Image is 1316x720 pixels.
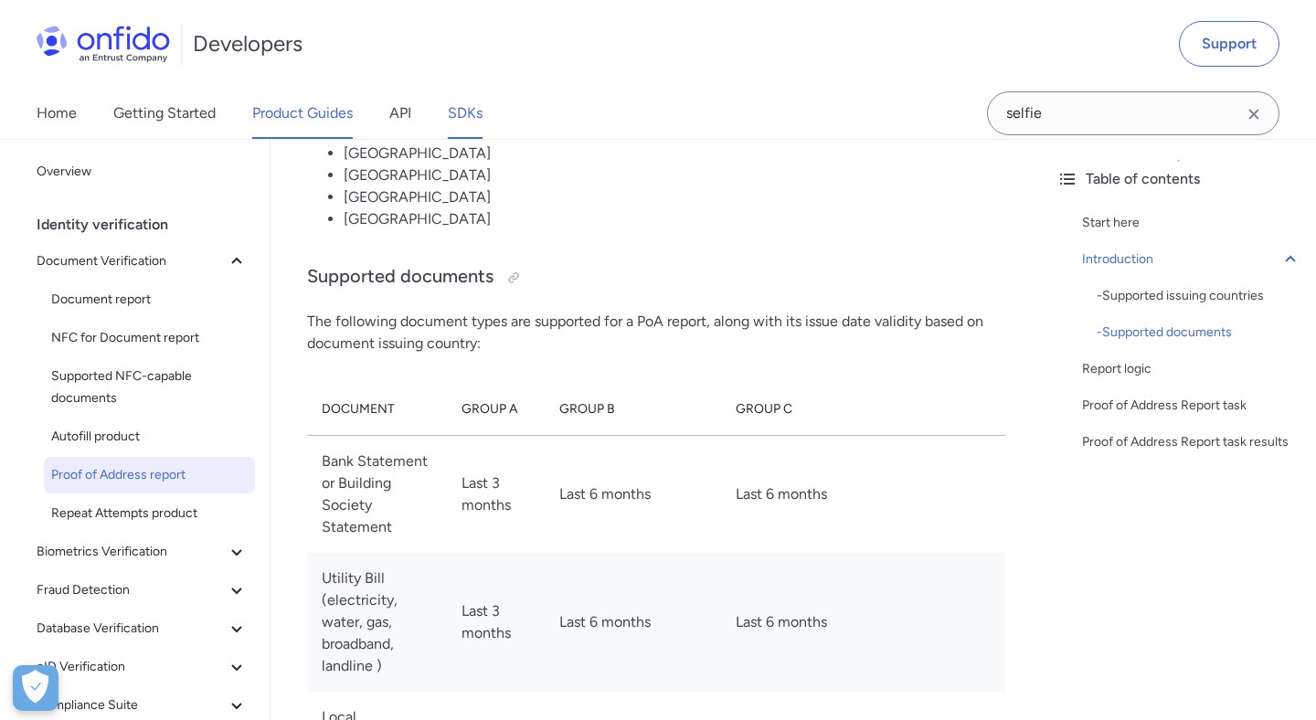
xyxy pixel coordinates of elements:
a: API [389,88,411,139]
div: Table of contents [1056,168,1301,190]
a: Supported NFC-capable documents [44,358,255,417]
button: Biometrics Verification [29,534,255,570]
td: Last 6 months [721,435,897,553]
div: - Supported documents [1097,322,1301,344]
a: SDKs [448,88,483,139]
button: Database Verification [29,610,255,647]
span: Document report [51,289,248,311]
input: Onfido search input field [987,91,1279,135]
span: Proof of Address report [51,464,248,486]
a: Autofill product [44,418,255,455]
li: [GEOGRAPHIC_DATA] [344,208,1005,230]
td: Bank Statement or Building Society Statement [307,435,447,553]
a: Home [37,88,77,139]
button: Fraud Detection [29,572,255,609]
a: -Supported issuing countries [1097,285,1301,307]
span: Repeat Attempts product [51,503,248,524]
td: Utility Bill (electricity, water, gas, broadband, landline ) [307,553,447,692]
p: The following document types are supported for a PoA report, along with its issue date validity b... [307,311,1005,355]
a: NFC for Document report [44,320,255,356]
span: Compliance Suite [37,694,226,716]
a: Start here [1082,212,1301,234]
td: Last 3 months [447,553,545,692]
a: Document report [44,281,255,318]
th: Group B [545,384,721,436]
th: Group A [447,384,545,436]
a: Product Guides [252,88,353,139]
th: Document [307,384,447,436]
span: NFC for Document report [51,327,248,349]
li: [GEOGRAPHIC_DATA] [344,186,1005,208]
a: Proof of Address Report task results [1082,431,1301,453]
a: Proof of Address report [44,457,255,493]
button: Document Verification [29,243,255,280]
a: Getting Started [113,88,216,139]
span: Autofill product [51,426,248,448]
span: Supported NFC-capable documents [51,365,248,409]
a: Report logic [1082,358,1301,380]
a: Repeat Attempts product [44,495,255,532]
span: Overview [37,161,248,183]
td: Last 3 months [447,435,545,553]
a: Overview [29,154,255,190]
div: Cookie Preferences [13,665,58,711]
svg: Clear search field button [1243,103,1265,125]
div: - Supported issuing countries [1097,285,1301,307]
th: Group C [721,384,897,436]
a: Support [1179,21,1279,67]
h3: Supported documents [307,263,1005,292]
span: eID Verification [37,656,226,678]
img: Onfido Logo [37,26,170,62]
td: Last 6 months [721,553,897,692]
span: Biometrics Verification [37,541,226,563]
div: Identity verification [37,206,262,243]
button: eID Verification [29,649,255,685]
button: Open Preferences [13,665,58,711]
td: Last 6 months [545,553,721,692]
span: Document Verification [37,250,226,272]
a: Introduction [1082,249,1301,270]
span: Fraud Detection [37,579,226,601]
li: [GEOGRAPHIC_DATA] [344,164,1005,186]
span: Database Verification [37,618,226,640]
a: Proof of Address Report task [1082,395,1301,417]
li: [GEOGRAPHIC_DATA] [344,143,1005,164]
a: -Supported documents [1097,322,1301,344]
h1: Developers [193,29,302,58]
td: Last 6 months [545,435,721,553]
